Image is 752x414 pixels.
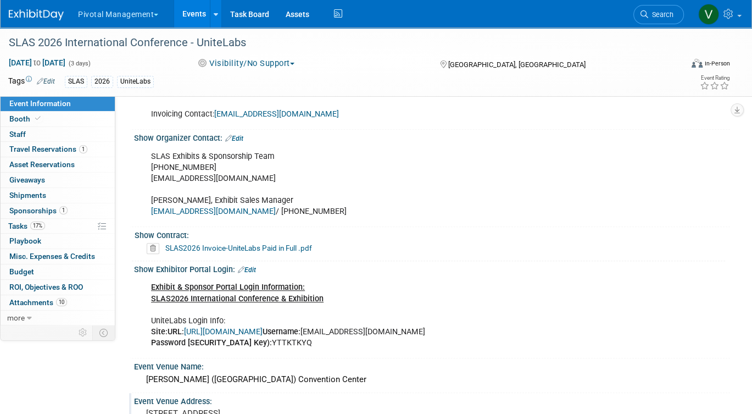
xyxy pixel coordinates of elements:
a: SLAS2026 Invoice-UniteLabs Paid in Full .pdf [165,244,312,252]
a: Travel Reservations1 [1,142,115,157]
span: 1 [59,206,68,214]
div: SLAS 2026 International Conference - UniteLabs [5,33,669,53]
span: Asset Reservations [9,160,75,169]
a: Playbook [1,234,115,249]
a: Giveaways [1,173,115,187]
a: more [1,311,115,325]
div: Event Venue Address: [134,393,730,407]
span: Sponsorships [9,206,68,215]
td: Personalize Event Tab Strip [74,325,93,340]
a: Edit [37,78,55,85]
a: Staff [1,127,115,142]
a: Edit [238,266,256,274]
div: In-Person [704,59,730,68]
a: Budget [1,264,115,279]
a: Shipments [1,188,115,203]
span: Misc. Expenses & Credits [9,252,95,261]
div: Show Organizer Contact: [134,130,730,144]
span: 17% [30,222,45,230]
b: Site: [151,327,168,336]
span: [DATE] [DATE] [8,58,66,68]
b: URL: [168,327,184,336]
span: Shipments [9,191,46,200]
span: Tasks [8,222,45,230]
a: [EMAIL_ADDRESS][DOMAIN_NAME] [151,207,276,216]
u: Exhibit & Sponsor Portal Login Information: SLAS2026 International Conference & Exhibition [151,283,324,303]
span: more [7,313,25,322]
span: [GEOGRAPHIC_DATA], [GEOGRAPHIC_DATA] [448,60,586,69]
span: Budget [9,267,34,276]
img: ExhibitDay [9,9,64,20]
a: Misc. Expenses & Credits [1,249,115,264]
div: SLAS [65,76,87,87]
img: Format-Inperson.png [692,59,703,68]
span: Giveaways [9,175,45,184]
div: UniteLabs [117,76,154,87]
span: ROI, Objectives & ROO [9,283,83,291]
a: [URL][DOMAIN_NAME] [184,327,263,336]
div: Show Exhibitor Portal Login: [134,261,730,275]
span: Booth [9,114,43,123]
a: Delete attachment? [147,245,164,252]
a: Attachments10 [1,295,115,310]
img: Valerie Weld [698,4,719,25]
span: 10 [56,298,67,306]
span: (3 days) [68,60,91,67]
a: Booth [1,112,115,126]
span: to [32,58,42,67]
span: Search [648,10,673,19]
div: UniteLabs Login Info: [EMAIL_ADDRESS][DOMAIN_NAME] YTTKTKYQ [143,277,614,354]
div: [PERSON_NAME] ([GEOGRAPHIC_DATA]) Convention Center [142,371,722,388]
a: Sponsorships1 [1,203,115,218]
a: Edit [225,135,243,142]
div: Event Venue Name: [134,358,730,372]
div: 2026 [91,76,113,87]
span: Event Information [9,99,71,108]
td: Toggle Event Tabs [93,325,115,340]
div: Show Contract: [135,227,725,241]
a: ROI, Objectives & ROO [1,280,115,295]
a: Event Information [1,96,115,111]
span: Attachments [9,298,67,307]
b: Username: [263,327,300,336]
a: [EMAIL_ADDRESS][DOMAIN_NAME] [214,109,339,119]
div: Event Rating [700,75,729,81]
a: Asset Reservations [1,157,115,172]
b: Password [SECURITY_DATA] Key): [151,338,272,347]
span: Staff [9,130,26,139]
button: Visibility/No Support [193,58,299,69]
span: Playbook [9,236,41,245]
a: Tasks17% [1,219,115,234]
td: Tags [8,75,55,88]
div: SLAS Exhibits & Sponsorship Team [PHONE_NUMBER] [EMAIL_ADDRESS][DOMAIN_NAME] [PERSON_NAME], Exhib... [143,146,614,223]
a: Search [633,5,684,24]
span: Travel Reservations [9,145,87,153]
i: Booth reservation complete [35,115,41,122]
div: Event Format [623,57,730,74]
span: 1 [79,145,87,153]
